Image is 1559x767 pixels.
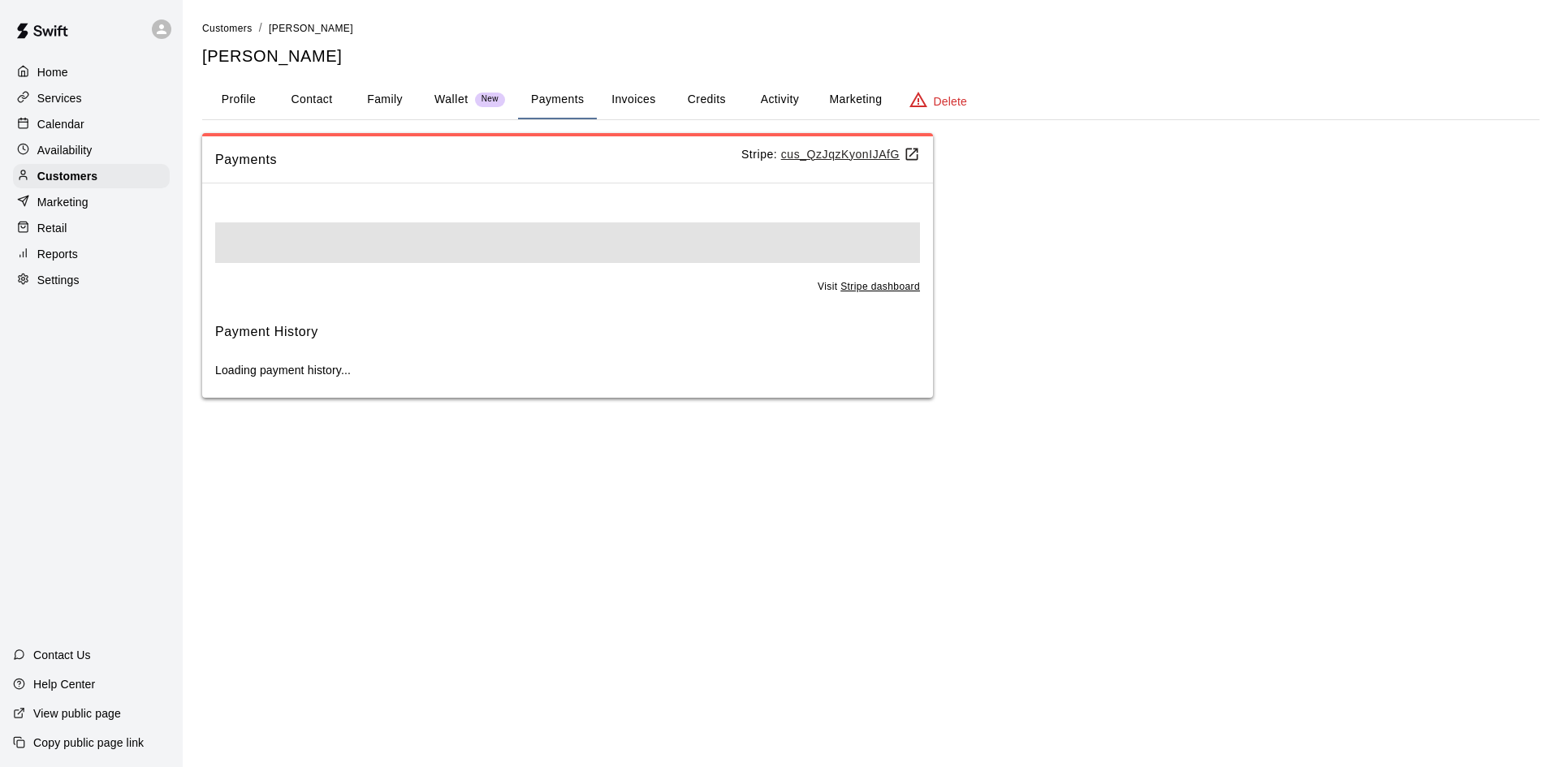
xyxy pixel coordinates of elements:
p: Settings [37,272,80,288]
button: Contact [275,80,348,119]
button: Credits [670,80,743,119]
nav: breadcrumb [202,19,1540,37]
span: Visit [818,279,920,295]
button: Marketing [816,80,895,119]
button: Family [348,80,421,119]
a: Retail [13,216,170,240]
button: Payments [518,80,597,119]
p: Marketing [37,194,89,210]
a: Availability [13,138,170,162]
span: [PERSON_NAME] [269,23,353,34]
p: View public page [33,705,121,722]
p: Stripe: [741,146,920,163]
p: Copy public page link [33,735,144,751]
span: Customers [202,23,253,34]
p: Wallet [434,91,469,108]
a: Settings [13,268,170,292]
button: Invoices [597,80,670,119]
a: Home [13,60,170,84]
a: Customers [202,21,253,34]
p: Help Center [33,676,95,692]
span: New [475,94,505,105]
p: Calendar [37,116,84,132]
a: Marketing [13,190,170,214]
a: Customers [13,164,170,188]
div: basic tabs example [202,80,1540,119]
button: Profile [202,80,275,119]
li: / [259,19,262,37]
p: Delete [934,93,967,110]
p: Loading payment history... [215,362,920,378]
h6: Payment History [215,321,318,343]
p: Home [37,64,68,80]
a: Reports [13,242,170,266]
p: Retail [37,220,67,236]
span: Payments [215,149,741,170]
p: Availability [37,142,93,158]
a: Services [13,86,170,110]
a: Calendar [13,112,170,136]
button: Activity [743,80,816,119]
p: Services [37,90,82,106]
a: Stripe dashboard [840,281,920,292]
p: Contact Us [33,647,91,663]
a: cus_QzJqzKyonIJAfG [781,148,920,161]
h5: [PERSON_NAME] [202,45,1540,67]
p: Customers [37,168,97,184]
p: Reports [37,246,78,262]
